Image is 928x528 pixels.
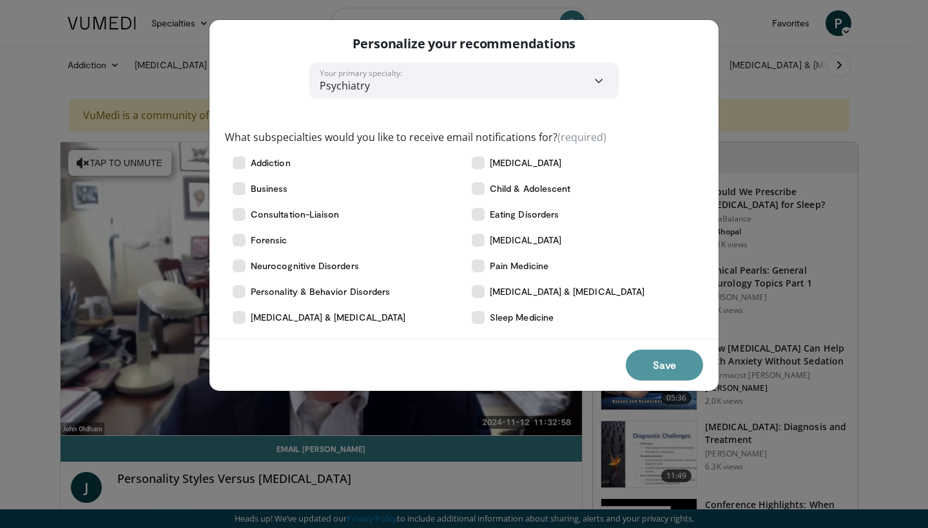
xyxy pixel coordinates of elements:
[557,130,606,144] span: (required)
[490,259,548,272] span: Pain Medicine
[251,156,291,169] span: Addiction
[251,234,287,247] span: Forensic
[251,285,390,298] span: Personality & Behavior Disorders
[225,129,606,145] label: What subspecialties would you like to receive email notifications for?
[626,350,703,381] button: Save
[353,35,576,52] p: Personalize your recommendations
[490,208,559,221] span: Eating Disorders
[251,311,405,324] span: [MEDICAL_DATA] & [MEDICAL_DATA]
[251,259,359,272] span: Neurocognitive Disorders
[490,285,644,298] span: [MEDICAL_DATA] & [MEDICAL_DATA]
[251,182,288,195] span: Business
[490,156,561,169] span: [MEDICAL_DATA]
[490,234,561,247] span: [MEDICAL_DATA]
[490,311,554,324] span: Sleep Medicine
[251,208,339,221] span: Consultation-Liaison
[490,182,570,195] span: Child & Adolescent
